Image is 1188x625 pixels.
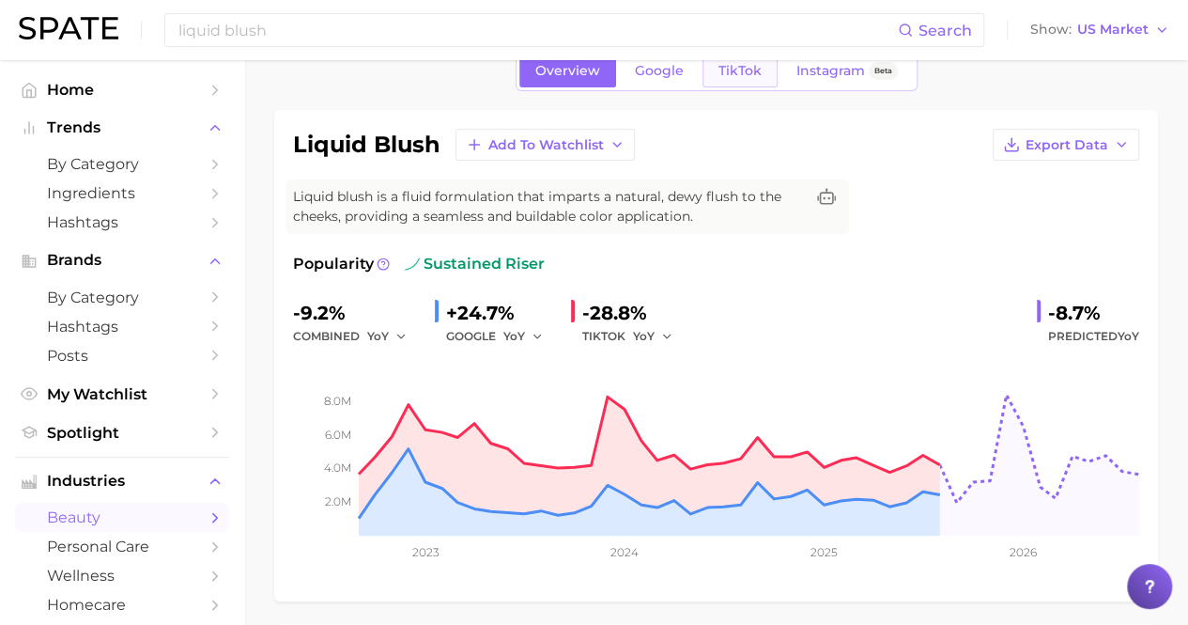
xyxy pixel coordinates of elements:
div: -8.7% [1048,298,1139,328]
a: by Category [15,149,229,179]
a: TikTok [702,55,778,87]
tspan: 2025 [810,545,838,559]
span: Popularity [293,253,374,275]
div: -9.2% [293,298,420,328]
a: Home [15,75,229,104]
span: YoY [503,328,525,344]
span: Overview [535,63,600,79]
span: Ingredients [47,184,197,202]
span: Liquid blush is a fluid formulation that imparts a natural, dewy flush to the cheeks, providing a... [293,187,804,227]
div: -28.8% [582,298,686,328]
span: TikTok [718,63,762,79]
span: Hashtags [47,318,197,336]
span: Hashtags [47,213,197,231]
span: Google [635,63,684,79]
span: US Market [1077,24,1149,35]
a: Ingredients [15,179,229,208]
span: homecare [47,596,197,614]
a: Overview [519,55,616,87]
button: Trends [15,114,229,142]
button: YoY [633,325,673,348]
span: YoY [633,328,655,344]
input: Search here for a brand, industry, or ingredient [177,14,898,46]
span: My Watchlist [47,385,197,403]
span: beauty [47,508,197,526]
span: YoY [367,328,389,344]
a: by Category [15,283,229,312]
button: Add to Watchlist [455,129,635,161]
a: InstagramBeta [780,55,914,87]
a: Spotlight [15,418,229,447]
a: Hashtags [15,208,229,237]
span: Brands [47,252,197,269]
a: personal care [15,532,229,561]
button: YoY [367,325,408,348]
img: SPATE [19,17,118,39]
a: beauty [15,503,229,532]
span: Trends [47,119,197,136]
img: sustained riser [405,257,420,272]
button: Brands [15,246,229,274]
a: My Watchlist [15,380,229,409]
span: Industries [47,473,197,490]
h1: liquid blush [293,133,440,156]
span: Home [47,81,197,99]
button: Industries [15,467,229,495]
button: YoY [503,325,544,348]
a: Posts [15,341,229,370]
a: Google [619,55,700,87]
a: homecare [15,590,229,619]
span: Add to Watchlist [488,137,604,153]
span: Show [1030,24,1072,35]
div: GOOGLE [446,325,556,348]
span: Predicted [1048,325,1139,348]
span: wellness [47,567,197,585]
span: YoY [1118,329,1139,343]
span: Beta [874,63,892,79]
span: sustained riser [405,253,545,275]
span: by Category [47,155,197,173]
span: Export Data [1026,137,1108,153]
span: personal care [47,538,197,555]
div: +24.7% [446,298,556,328]
tspan: 2026 [1010,545,1037,559]
span: Instagram [796,63,865,79]
div: TIKTOK [582,325,686,348]
tspan: 2023 [411,545,439,559]
span: Posts [47,347,197,365]
div: combined [293,325,420,348]
span: Spotlight [47,424,197,442]
a: wellness [15,561,229,590]
button: ShowUS Market [1026,18,1174,42]
span: by Category [47,289,197,306]
tspan: 2024 [610,545,639,559]
a: Hashtags [15,312,229,341]
button: Export Data [993,129,1139,161]
span: Search [918,22,972,39]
